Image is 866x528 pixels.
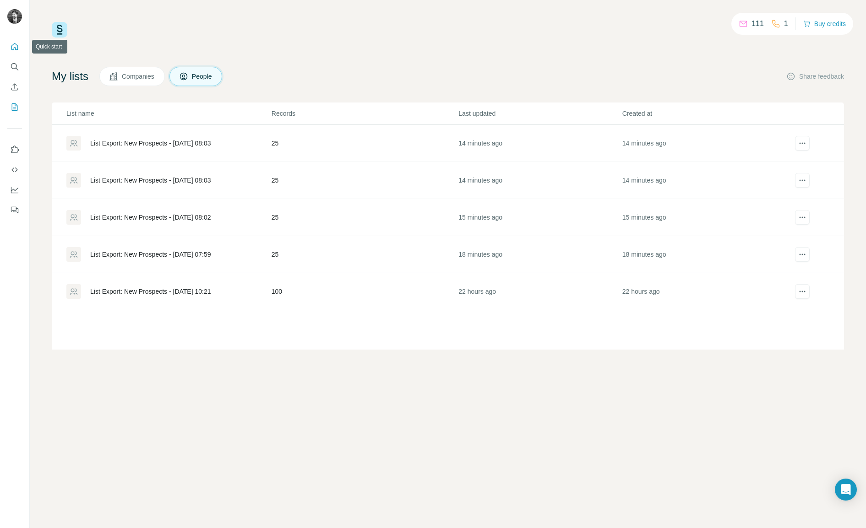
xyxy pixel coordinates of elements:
[271,125,458,162] td: 25
[835,479,857,501] div: Open Intercom Messenger
[786,72,844,81] button: Share feedback
[795,247,810,262] button: actions
[271,162,458,199] td: 25
[458,162,621,199] td: 14 minutes ago
[795,173,810,188] button: actions
[66,109,271,118] p: List name
[271,199,458,236] td: 25
[90,250,211,259] div: List Export: New Prospects - [DATE] 07:59
[458,199,621,236] td: 15 minutes ago
[622,162,785,199] td: 14 minutes ago
[458,273,621,310] td: 22 hours ago
[622,273,785,310] td: 22 hours ago
[458,125,621,162] td: 14 minutes ago
[458,236,621,273] td: 18 minutes ago
[7,202,22,218] button: Feedback
[90,287,211,296] div: List Export: New Prospects - [DATE] 10:21
[7,162,22,178] button: Use Surfe API
[7,79,22,95] button: Enrich CSV
[7,99,22,115] button: My lists
[795,136,810,151] button: actions
[752,18,764,29] p: 111
[622,125,785,162] td: 14 minutes ago
[784,18,788,29] p: 1
[52,69,88,84] h4: My lists
[90,139,211,148] div: List Export: New Prospects - [DATE] 08:03
[122,72,155,81] span: Companies
[795,210,810,225] button: actions
[90,213,211,222] div: List Export: New Prospects - [DATE] 08:02
[622,236,785,273] td: 18 minutes ago
[52,22,67,38] img: Surfe Logo
[7,59,22,75] button: Search
[622,109,785,118] p: Created at
[192,72,213,81] span: People
[90,176,211,185] div: List Export: New Prospects - [DATE] 08:03
[803,17,846,30] button: Buy credits
[458,109,621,118] p: Last updated
[271,236,458,273] td: 25
[7,182,22,198] button: Dashboard
[7,141,22,158] button: Use Surfe on LinkedIn
[272,109,458,118] p: Records
[795,284,810,299] button: actions
[7,38,22,55] button: Quick start
[271,273,458,310] td: 100
[7,9,22,24] img: Avatar
[622,199,785,236] td: 15 minutes ago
